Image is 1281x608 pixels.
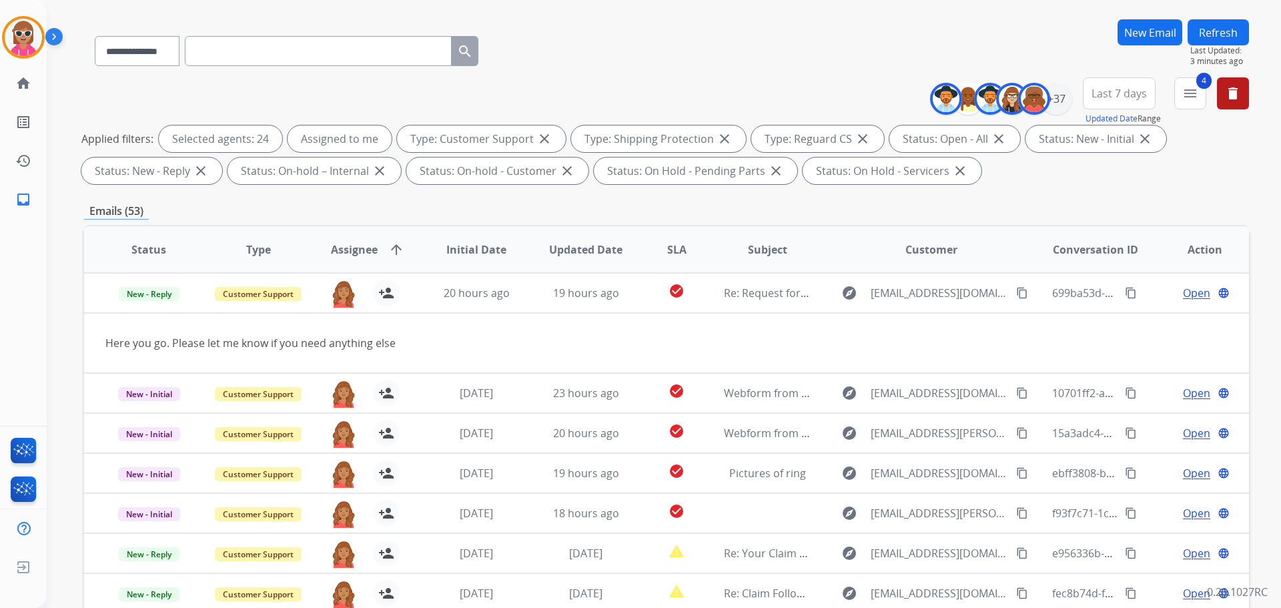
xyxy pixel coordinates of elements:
[119,287,179,301] span: New - Reply
[871,285,1008,301] span: [EMAIL_ADDRESS][DOMAIN_NAME]
[331,242,378,258] span: Assignee
[1052,546,1260,561] span: e956336b-a888-40a9-b390-95214ea305da
[571,125,746,152] div: Type: Shipping Protection
[131,242,166,258] span: Status
[330,280,357,308] img: agent-avatar
[457,43,473,59] mat-icon: search
[1016,427,1028,439] mat-icon: content_copy
[1218,387,1230,399] mat-icon: language
[1183,465,1210,481] span: Open
[1052,286,1257,300] span: 699ba53d-ca9a-442e-870b-82c869bf62d7
[1125,467,1137,479] mat-icon: content_copy
[15,192,31,208] mat-icon: inbox
[330,460,357,488] img: agent-avatar
[1218,427,1230,439] mat-icon: language
[1188,19,1249,45] button: Refresh
[669,543,685,559] mat-icon: report_problem
[553,426,619,440] span: 20 hours ago
[406,158,588,184] div: Status: On-hold - Customer
[1196,73,1212,89] span: 4
[330,380,357,408] img: agent-avatar
[1190,56,1249,67] span: 3 minutes ago
[1053,242,1138,258] span: Conversation ID
[215,387,302,401] span: Customer Support
[669,423,685,439] mat-icon: check_circle
[378,385,394,401] mat-icon: person_add
[118,507,180,521] span: New - Initial
[669,583,685,599] mat-icon: report_problem
[378,585,394,601] mat-icon: person_add
[330,500,357,528] img: agent-avatar
[803,158,981,184] div: Status: On Hold - Servicers
[553,386,619,400] span: 23 hours ago
[768,163,784,179] mat-icon: close
[5,19,42,56] img: avatar
[841,505,857,521] mat-icon: explore
[215,427,302,441] span: Customer Support
[553,506,619,521] span: 18 hours ago
[246,242,271,258] span: Type
[1052,386,1250,400] span: 10701ff2-a923-4d97-8699-da05efe373cc
[288,125,392,152] div: Assigned to me
[724,426,1109,440] span: Webform from [EMAIL_ADDRESS][PERSON_NAME][DOMAIN_NAME] on [DATE]
[1218,507,1230,519] mat-icon: language
[1125,507,1137,519] mat-icon: content_copy
[871,465,1008,481] span: [EMAIL_ADDRESS][DOMAIN_NAME]
[378,505,394,521] mat-icon: person_add
[841,465,857,481] mat-icon: explore
[1218,547,1230,559] mat-icon: language
[553,286,619,300] span: 19 hours ago
[667,242,687,258] span: SLA
[330,540,357,568] img: agent-avatar
[159,125,282,152] div: Selected agents: 24
[118,387,180,401] span: New - Initial
[1016,387,1028,399] mat-icon: content_copy
[1092,91,1147,96] span: Last 7 days
[1218,467,1230,479] mat-icon: language
[1182,85,1198,101] mat-icon: menu
[1190,45,1249,56] span: Last Updated:
[991,131,1007,147] mat-icon: close
[1125,587,1137,599] mat-icon: content_copy
[1052,426,1259,440] span: 15a3adc4-82c2-40d8-b724-10c3daeb0a94
[460,426,493,440] span: [DATE]
[841,425,857,441] mat-icon: explore
[841,285,857,301] mat-icon: explore
[748,242,787,258] span: Subject
[460,386,493,400] span: [DATE]
[1125,387,1137,399] mat-icon: content_copy
[378,285,394,301] mat-icon: person_add
[1025,125,1166,152] div: Status: New - Initial
[330,420,357,448] img: agent-avatar
[15,153,31,169] mat-icon: history
[118,427,180,441] span: New - Initial
[724,386,1026,400] span: Webform from [EMAIL_ADDRESS][DOMAIN_NAME] on [DATE]
[1183,425,1210,441] span: Open
[729,466,806,481] span: Pictures of ring
[1183,545,1210,561] span: Open
[15,114,31,130] mat-icon: list_alt
[1225,85,1241,101] mat-icon: delete
[871,545,1008,561] span: [EMAIL_ADDRESS][DOMAIN_NAME]
[1125,547,1137,559] mat-icon: content_copy
[105,335,1009,351] div: Here you go. Please let me know if you need anything else
[215,467,302,481] span: Customer Support
[724,586,821,601] span: Re: Claim Follow up
[1016,467,1028,479] mat-icon: content_copy
[1086,113,1138,124] button: Updated Date
[81,158,222,184] div: Status: New - Reply
[1052,466,1250,481] span: ebff3808-b161-4fc5-bcbe-06eeb9fa3e0b
[330,580,357,608] img: agent-avatar
[1016,547,1028,559] mat-icon: content_copy
[549,242,622,258] span: Updated Date
[1137,131,1153,147] mat-icon: close
[215,287,302,301] span: Customer Support
[1016,587,1028,599] mat-icon: content_copy
[444,286,510,300] span: 20 hours ago
[669,383,685,399] mat-icon: check_circle
[841,385,857,401] mat-icon: explore
[669,503,685,519] mat-icon: check_circle
[536,131,552,147] mat-icon: close
[724,546,858,561] span: Re: Your Claim with Extend
[1140,226,1249,273] th: Action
